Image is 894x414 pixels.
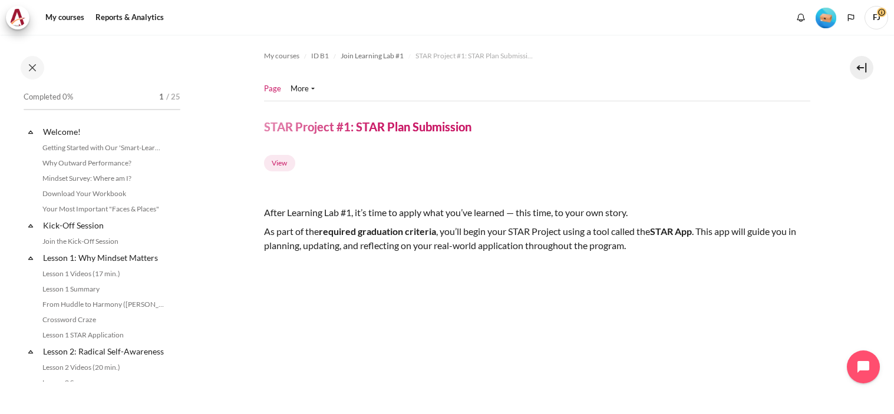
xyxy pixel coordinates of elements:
a: Lesson 2: Radical Self-Awareness [41,343,167,359]
a: Lesson 2 Videos (20 min.) [39,360,167,375]
a: Lesson 1 Videos (17 min.) [39,267,167,281]
a: Welcome! [41,124,167,140]
span: Collapse [25,220,37,231]
a: ID B1 [311,49,329,63]
strong: required graduation criteria [319,226,436,237]
a: Join Learning Lab #1 [341,49,404,63]
span: STAR Project #1: STAR Plan Submission [415,51,533,61]
a: Architeck Architeck [6,6,35,29]
a: Level #1 [811,6,841,28]
div: Completion requirements for STAR Project #1: STAR Plan Submission [264,153,298,174]
strong: STAR App [650,226,692,237]
span: My courses [264,51,299,61]
a: Lesson 1 Summary [39,282,167,296]
div: Show notification window with no new notifications [792,9,810,27]
a: From Huddle to Harmony ([PERSON_NAME]'s Story) [39,297,167,312]
button: Languages [842,9,860,27]
span: Collapse [25,252,37,264]
a: My courses [264,49,299,63]
a: Getting Started with Our 'Smart-Learning' Platform [39,141,167,155]
span: Collapse [25,126,37,138]
a: Your Most Important "Faces & Places" [39,202,167,216]
a: STAR Project #1: STAR Plan Submission [415,49,533,63]
a: Join the Kick-Off Session [39,234,167,249]
img: Architeck [9,9,26,27]
a: Kick-Off Session [41,217,167,233]
div: Level #1 [816,6,836,28]
span: / 25 [166,91,180,103]
p: After Learning Lab #1, it’s time to apply what you’ve learned — this time, to your own story. [264,206,810,220]
a: More [291,83,315,95]
a: My courses [41,6,88,29]
p: As part of the , you’ll begin your STAR Project using a tool called the . This app will guide you... [264,224,810,253]
a: Download Your Workbook [39,187,167,201]
a: Page [264,83,281,95]
a: Lesson 2 Summary [39,376,167,390]
span: ID B1 [311,51,329,61]
span: Join Learning Lab #1 [341,51,404,61]
nav: Navigation bar [264,47,810,65]
a: Lesson 1 STAR Application [39,328,167,342]
h4: STAR Project #1: STAR Plan Submission [264,119,471,134]
span: View [272,158,287,168]
span: Collapse [25,346,37,357]
span: Completed 0% [24,91,73,103]
a: User menu [865,6,888,29]
a: Why Outward Performance? [39,156,167,170]
a: Completed 0% 1 / 25 [24,89,180,122]
span: FJ [865,6,888,29]
a: Lesson 1: Why Mindset Matters [41,250,167,266]
a: Mindset Survey: Where am I? [39,171,167,186]
span: 1 [159,91,164,103]
img: Level #1 [816,8,836,28]
a: Crossword Craze [39,313,167,327]
a: Reports & Analytics [91,6,168,29]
